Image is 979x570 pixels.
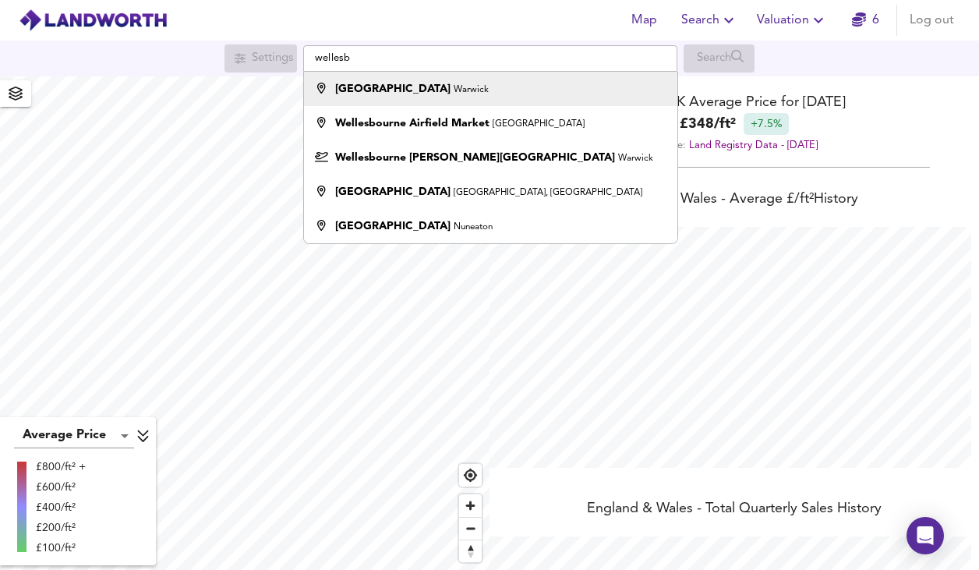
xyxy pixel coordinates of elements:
img: logo [19,9,168,32]
div: Search for a location first or explore the map [224,44,297,73]
div: England & Wales - Average £/ ft² History [489,189,979,211]
div: £100/ft² [36,540,86,556]
button: Log out [903,5,960,36]
button: Valuation [751,5,834,36]
div: Average Price [14,423,134,448]
button: 6 [840,5,890,36]
small: Warwick [454,85,489,94]
small: [GEOGRAPHIC_DATA], [GEOGRAPHIC_DATA] [454,188,642,197]
span: Map [625,9,663,31]
strong: [GEOGRAPHIC_DATA] [335,186,451,197]
input: Enter a location... [303,45,677,72]
button: Reset bearing to north [459,540,482,562]
span: Reset bearing to north [459,540,482,562]
div: England & Wales - Total Quarterly Sales History [489,499,979,521]
span: Search [681,9,738,31]
div: £800/ft² + [36,459,86,475]
div: £400/ft² [36,500,86,515]
strong: Wellesbourne Airfield Market [335,118,489,129]
small: [GEOGRAPHIC_DATA] [493,119,585,129]
strong: [GEOGRAPHIC_DATA] [335,221,451,232]
span: Log out [910,9,954,31]
button: Search [675,5,744,36]
strong: [GEOGRAPHIC_DATA] [335,83,451,94]
span: Valuation [757,9,828,31]
button: Map [619,5,669,36]
div: Open Intercom Messenger [907,517,944,554]
small: Warwick [618,154,653,163]
a: 6 [852,9,879,31]
button: Zoom out [459,517,482,540]
div: Source: [489,135,979,156]
div: UK Average Price for [DATE] [489,92,979,113]
strong: Wellesbourne [PERSON_NAME][GEOGRAPHIC_DATA] [335,152,615,163]
div: +7.5% [744,113,789,135]
div: Search for a location first or explore the map [684,44,755,73]
button: Find my location [459,464,482,487]
div: £200/ft² [36,520,86,536]
div: £600/ft² [36,480,86,495]
button: Zoom in [459,494,482,517]
a: Land Registry Data - [DATE] [689,140,818,150]
span: Zoom out [459,518,482,540]
small: Nuneaton [454,222,493,232]
b: £ 348 / ft² [680,114,736,135]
